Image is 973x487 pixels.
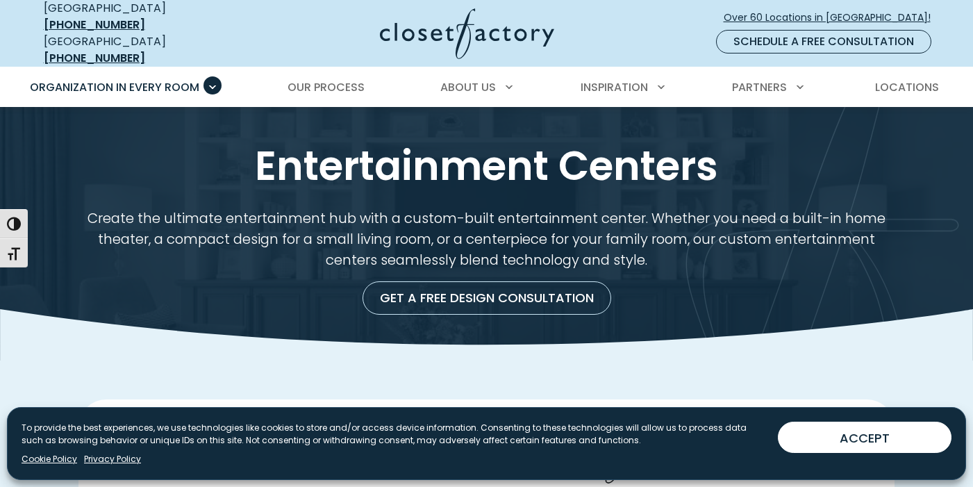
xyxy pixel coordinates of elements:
[20,68,954,107] nav: Primary Menu
[44,50,145,66] a: [PHONE_NUMBER]
[78,208,895,270] p: Create the ultimate entertainment hub with a custom-built entertainment center. Whether you need ...
[44,17,145,33] a: [PHONE_NUMBER]
[732,79,787,95] span: Partners
[723,6,942,30] a: Over 60 Locations in [GEOGRAPHIC_DATA]!
[288,79,365,95] span: Our Process
[716,30,931,53] a: Schedule a Free Consultation
[22,422,767,447] p: To provide the best experiences, we use technologies like cookies to store and/or access device i...
[380,8,554,59] img: Closet Factory Logo
[30,79,199,95] span: Organization in Every Room
[44,33,245,67] div: [GEOGRAPHIC_DATA]
[363,281,611,315] a: Get a Free Design Consultation
[22,453,77,465] a: Cookie Policy
[724,10,942,25] span: Over 60 Locations in [GEOGRAPHIC_DATA]!
[778,422,951,453] button: ACCEPT
[875,79,939,95] span: Locations
[581,79,648,95] span: Inspiration
[84,453,141,465] a: Privacy Policy
[440,79,496,95] span: About Us
[41,140,933,192] h1: Entertainment Centers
